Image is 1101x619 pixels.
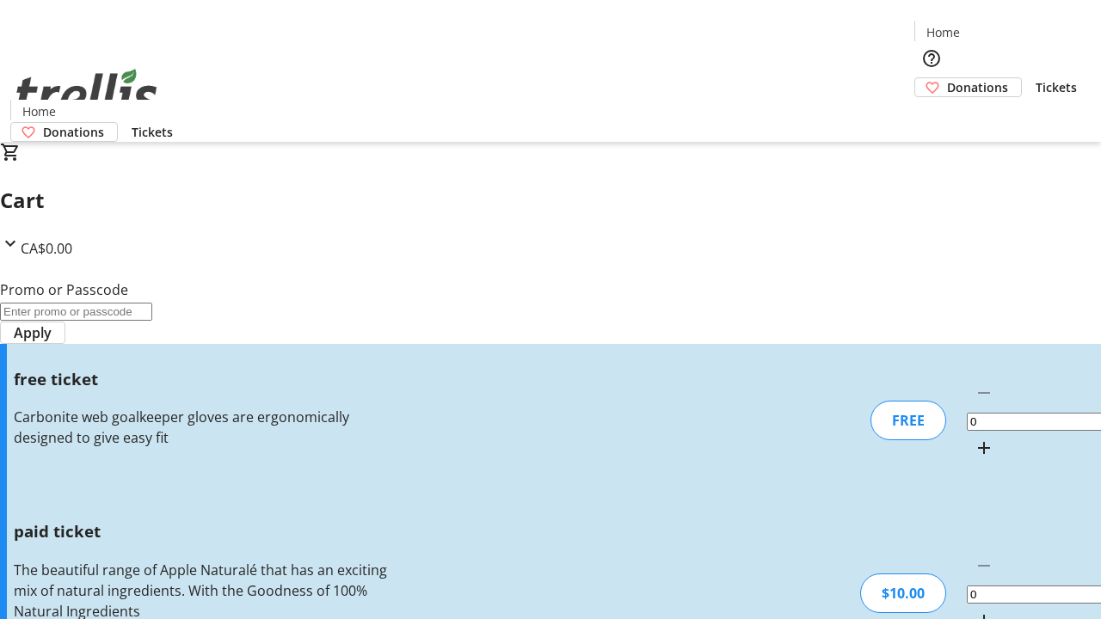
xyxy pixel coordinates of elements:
span: Donations [947,78,1008,96]
span: Tickets [132,123,173,141]
a: Home [11,102,66,120]
div: FREE [870,401,946,440]
img: Orient E2E Organization cpyRnFWgv2's Logo [10,50,163,136]
div: $10.00 [860,573,946,613]
span: Home [926,23,960,41]
button: Help [914,41,949,76]
span: Donations [43,123,104,141]
h3: paid ticket [14,519,390,543]
a: Donations [914,77,1022,97]
h3: free ticket [14,367,390,391]
a: Tickets [118,123,187,141]
span: Apply [14,322,52,343]
span: Home [22,102,56,120]
a: Home [915,23,970,41]
a: Donations [10,122,118,142]
div: Carbonite web goalkeeper gloves are ergonomically designed to give easy fit [14,407,390,448]
button: Cart [914,97,949,132]
button: Increment by one [967,431,1001,465]
span: CA$0.00 [21,239,72,258]
span: Tickets [1036,78,1077,96]
a: Tickets [1022,78,1091,96]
